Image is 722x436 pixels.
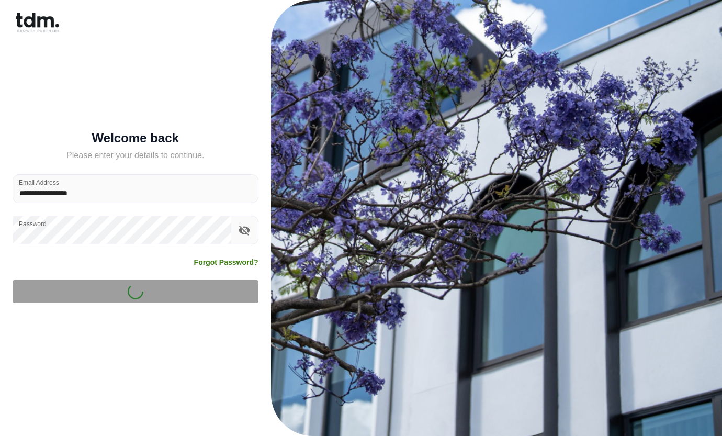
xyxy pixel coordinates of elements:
[13,133,258,143] h5: Welcome back
[13,149,258,162] h5: Please enter your details to continue.
[235,221,253,239] button: toggle password visibility
[19,178,59,187] label: Email Address
[19,219,47,228] label: Password
[194,257,258,267] a: Forgot Password?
